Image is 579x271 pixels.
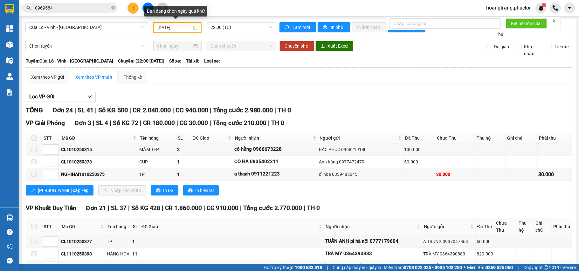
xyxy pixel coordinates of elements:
span: ⚪️ [464,266,465,269]
strong: 1900 633 818 [295,265,322,270]
span: 1 [543,3,545,7]
div: NGHIHAI1010250375 [61,171,137,178]
button: plus [128,3,139,14]
button: syncLàm mới [279,22,316,32]
img: solution-icon [6,89,13,96]
button: printerIn biên lai [183,185,219,195]
span: 22:00 (TC) [210,23,272,32]
strong: 0708 023 035 - 0935 103 250 [404,265,462,270]
th: Ghi chú [534,218,552,235]
span: Chuyến: (22:00 [DATE]) [118,57,164,64]
div: cô hằng 0966673228 [234,146,317,153]
span: caret-down [567,5,573,11]
span: Người gửi [424,223,469,230]
span: | [128,204,130,212]
span: | [172,106,174,114]
span: Chọn chuyến [210,41,272,51]
td: CL1110250398 [60,248,106,260]
div: Xem theo VP gửi [31,74,64,81]
span: down [87,94,92,99]
div: 40.000 [477,263,493,270]
span: CR 2.040.000 [133,106,171,114]
span: | [74,106,76,114]
div: BÁC PHÚC 0968219180 [319,146,402,153]
div: a thanh 0911221223 [234,170,317,178]
span: sync [285,25,290,30]
span: close-circle [111,6,115,10]
div: Thống kê [124,74,142,81]
span: Đã giao [491,43,512,50]
span: Người nhận [235,135,311,142]
div: TRÀ MY 0364390883 [325,250,421,258]
img: warehouse-icon [6,73,13,80]
span: Kết nối tổng đài [511,20,542,27]
img: dashboard-icon [6,25,13,32]
span: notification [7,243,13,249]
div: 30.000 [436,171,474,178]
span: Số KG 428 [131,204,160,212]
div: CL1010250315 [61,146,137,153]
div: 1 [132,238,139,245]
button: Chuyển phơi [279,41,314,51]
button: printerIn phơi [318,22,350,32]
div: 50.000 [477,238,493,245]
img: phone-icon [553,5,558,11]
button: sort-ascending[PERSON_NAME] sắp xếp [26,185,93,195]
span: | [240,204,242,212]
span: | [304,204,305,212]
img: warehouse-icon [6,57,13,64]
span: Mã GD [62,223,99,230]
span: Cung cấp máy in - giấy in: [333,264,382,271]
span: close [552,18,556,23]
div: TP [107,263,130,270]
span: | [140,119,141,127]
span: | [327,264,328,271]
th: Thu hộ [475,133,506,143]
th: Tên hàng [106,218,131,235]
div: CL1010250377 [61,238,105,245]
span: plus [131,6,135,10]
span: | [110,119,111,127]
span: close-circle [111,5,115,11]
span: printer [323,25,328,30]
li: Hotline: 02386655777, 02462925925, 0944789456 [59,23,266,31]
span: | [268,119,270,127]
div: 30.000 [539,170,571,178]
span: CR 1.860.000 [165,204,202,212]
span: Số KG 72 [113,119,138,127]
span: | [95,106,97,114]
span: search [26,6,31,10]
th: Tên hàng [138,133,176,143]
span: VP Giải Phóng [26,119,65,127]
span: In DS [163,187,173,194]
div: A TRUNG 0937047864 [423,238,474,245]
span: | [162,204,163,212]
span: TH 0 [271,119,284,127]
div: Anh hùng 0977472479 [319,158,402,165]
span: question-circle [7,229,13,235]
span: Cửa Lò - Vinh - Hà Nội [29,23,144,32]
span: | [518,264,519,271]
b: Tuyến: Cửa Lò - Vinh - [GEOGRAPHIC_DATA] [26,58,113,63]
span: | [129,106,131,114]
span: SL 4 [96,119,108,127]
span: Người nhận [326,223,416,230]
td: CL1010250373 [60,156,138,168]
span: Lọc VP Gửi [29,93,54,101]
div: 130.000 [404,146,434,153]
div: HÀNG HOA [107,250,130,257]
span: VP Khuất Duy Tiến [26,204,76,212]
span: download [321,44,325,49]
span: [PERSON_NAME] sắp xếp [38,187,88,194]
img: warehouse-icon [6,41,13,48]
th: STT [42,133,60,143]
span: | [93,119,94,127]
div: CL1110250398 [61,250,105,257]
span: Kho nhận [522,43,542,57]
th: STT [42,218,60,235]
th: Phải thu [552,218,572,235]
button: Kết nối tổng đài [506,18,547,29]
span: Tổng cước 210.000 [213,119,266,127]
span: hoangtrang.phucloi [481,4,535,12]
input: 10/10/2025 [157,24,192,31]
